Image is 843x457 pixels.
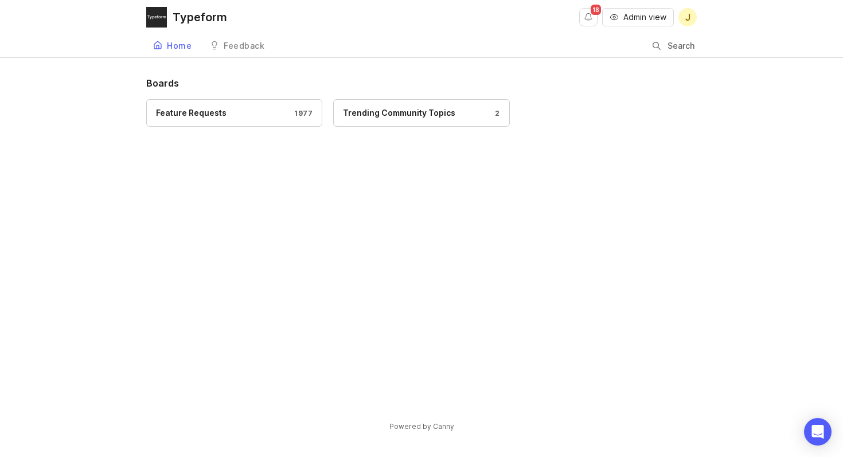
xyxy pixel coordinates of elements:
[388,420,456,433] a: Powered by Canny
[173,11,227,23] div: Typeform
[678,8,697,26] button: J
[804,418,832,446] div: Open Intercom Messenger
[156,107,227,119] div: Feature Requests
[167,42,192,50] div: Home
[224,42,264,50] div: Feedback
[288,108,313,118] div: 1977
[685,10,690,24] span: J
[579,8,598,26] button: Notifications
[623,11,666,23] span: Admin view
[146,76,697,90] h1: Boards
[146,34,198,58] a: Home
[591,5,601,15] span: 18
[602,8,674,26] button: Admin view
[146,99,322,127] a: Feature Requests1977
[489,108,500,118] div: 2
[203,34,271,58] a: Feedback
[333,99,509,127] a: Trending Community Topics2
[146,7,167,28] img: Typeform logo
[343,107,455,119] div: Trending Community Topics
